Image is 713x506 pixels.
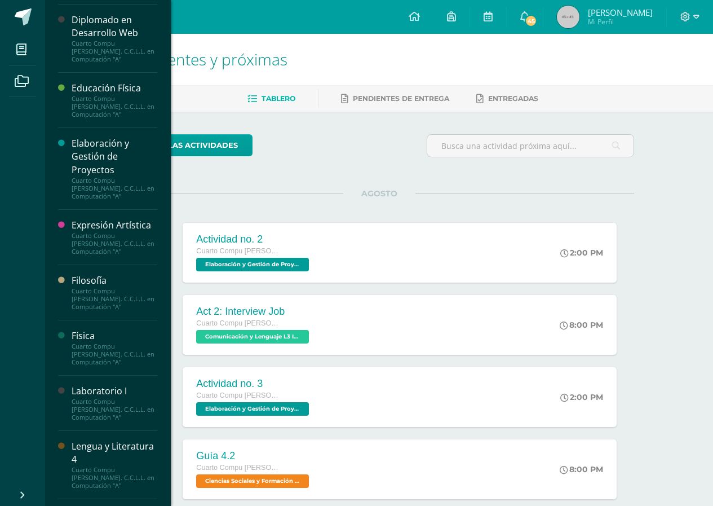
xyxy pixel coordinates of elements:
div: Cuarto Compu [PERSON_NAME]. C.C.L.L. en Computación "A" [72,287,157,311]
a: Pendientes de entrega [341,90,449,108]
a: Diplomado en Desarrollo WebCuarto Compu [PERSON_NAME]. C.C.L.L. en Computación "A" [72,14,157,63]
span: Mi Perfil [588,17,653,27]
a: Lengua y Literatura 4Cuarto Compu [PERSON_NAME]. C.C.L.L. en Computación "A" [72,440,157,490]
div: Educación Física [72,82,157,95]
a: Laboratorio ICuarto Compu [PERSON_NAME]. C.C.L.L. en Computación "A" [72,385,157,421]
div: Act 2: Interview Job [196,306,312,318]
div: 8:00 PM [560,320,603,330]
span: [PERSON_NAME] [588,7,653,18]
a: Educación FísicaCuarto Compu [PERSON_NAME]. C.C.L.L. en Computación "A" [72,82,157,118]
div: Laboratorio I [72,385,157,398]
div: Expresión Artística [72,219,157,232]
div: Guía 4.2 [196,450,312,462]
span: Elaboración y Gestión de Proyectos 'A' [196,258,309,271]
div: 2:00 PM [560,248,603,258]
div: Lengua y Literatura 4 [72,440,157,466]
div: Cuarto Compu [PERSON_NAME]. C.C.L.L. en Computación "A" [72,398,157,421]
span: Comunicación y Lenguaje L3 Inglés 'LEVEL 2 B' [196,330,309,344]
span: 45 [525,15,537,27]
a: todas las Actividades [124,134,253,156]
a: Elaboración y Gestión de ProyectosCuarto Compu [PERSON_NAME]. C.C.L.L. en Computación "A" [72,137,157,200]
span: Actividades recientes y próximas [59,49,287,70]
img: 45x45 [557,6,579,28]
span: Cuarto Compu [PERSON_NAME]. C.C.L.L. en Computación [196,391,281,399]
span: Cuarto Compu [PERSON_NAME]. C.C.L.L. en Computación [196,319,281,327]
a: FísicaCuarto Compu [PERSON_NAME]. C.C.L.L. en Computación "A" [72,329,157,366]
span: Entregadas [488,94,538,103]
div: Cuarto Compu [PERSON_NAME]. C.C.L.L. en Computación "A" [72,232,157,256]
div: Cuarto Compu [PERSON_NAME]. C.C.L.L. en Computación "A" [72,95,157,118]
span: AGOSTO [343,188,415,199]
div: Actividad no. 3 [196,378,312,390]
span: Elaboración y Gestión de Proyectos 'A' [196,402,309,416]
div: Física [72,329,157,342]
div: Cuarto Compu [PERSON_NAME]. C.C.L.L. en Computación "A" [72,39,157,63]
span: Cuarto Compu [PERSON_NAME]. C.C.L.L. en Computación [196,247,281,255]
div: Elaboración y Gestión de Proyectos [72,137,157,176]
span: Ciencias Sociales y Formación Ciudadana 'A' [196,474,309,488]
div: Filosofía [72,274,157,287]
div: Cuarto Compu [PERSON_NAME]. C.C.L.L. en Computación "A" [72,466,157,490]
div: 8:00 PM [560,464,603,474]
a: Entregadas [476,90,538,108]
a: Tablero [247,90,295,108]
div: Actividad no. 2 [196,234,312,245]
input: Busca una actividad próxima aquí... [427,135,634,157]
div: 2:00 PM [560,392,603,402]
span: Tablero [262,94,295,103]
div: Cuarto Compu [PERSON_NAME]. C.C.L.L. en Computación "A" [72,177,157,200]
div: Diplomado en Desarrollo Web [72,14,157,39]
a: Expresión ArtísticaCuarto Compu [PERSON_NAME]. C.C.L.L. en Computación "A" [72,219,157,256]
a: FilosofíaCuarto Compu [PERSON_NAME]. C.C.L.L. en Computación "A" [72,274,157,311]
span: Pendientes de entrega [353,94,449,103]
span: Cuarto Compu [PERSON_NAME]. C.C.L.L. en Computación [196,464,281,472]
div: Cuarto Compu [PERSON_NAME]. C.C.L.L. en Computación "A" [72,342,157,366]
